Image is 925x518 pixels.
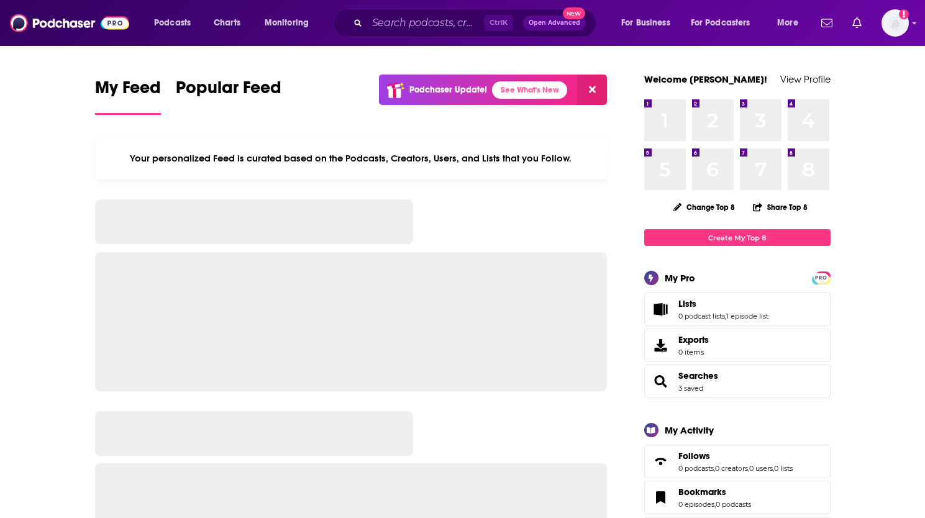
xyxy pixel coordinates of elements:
[678,384,703,393] a: 3 saved
[716,500,751,509] a: 0 podcasts
[814,273,829,283] span: PRO
[773,464,774,473] span: ,
[345,9,608,37] div: Search podcasts, credits, & more...
[621,14,670,32] span: For Business
[847,12,867,34] a: Show notifications dropdown
[563,7,585,19] span: New
[726,312,768,320] a: 1 episode list
[678,450,793,461] a: Follows
[814,273,829,282] a: PRO
[678,348,709,357] span: 0 items
[725,312,726,320] span: ,
[780,73,831,85] a: View Profile
[649,337,673,354] span: Exports
[649,373,673,390] a: Searches
[816,12,837,34] a: Show notifications dropdown
[666,199,743,215] button: Change Top 8
[678,486,726,498] span: Bookmarks
[649,489,673,506] a: Bookmarks
[10,11,129,35] img: Podchaser - Follow, Share and Rate Podcasts
[95,77,161,115] a: My Feed
[95,137,608,179] div: Your personalized Feed is curated based on the Podcasts, Creators, Users, and Lists that you Follow.
[95,77,161,106] span: My Feed
[409,84,487,95] p: Podchaser Update!
[256,13,325,33] button: open menu
[715,464,748,473] a: 0 creators
[683,13,768,33] button: open menu
[678,298,768,309] a: Lists
[484,15,513,31] span: Ctrl K
[752,195,808,219] button: Share Top 8
[678,370,718,381] a: Searches
[882,9,909,37] span: Logged in as WE_Broadcast
[367,13,484,33] input: Search podcasts, credits, & more...
[749,464,773,473] a: 0 users
[644,293,831,326] span: Lists
[665,424,714,436] div: My Activity
[613,13,686,33] button: open menu
[691,14,750,32] span: For Podcasters
[523,16,586,30] button: Open AdvancedNew
[678,464,714,473] a: 0 podcasts
[644,481,831,514] span: Bookmarks
[777,14,798,32] span: More
[154,14,191,32] span: Podcasts
[265,14,309,32] span: Monitoring
[678,312,725,320] a: 0 podcast lists
[176,77,281,106] span: Popular Feed
[644,73,767,85] a: Welcome [PERSON_NAME]!
[748,464,749,473] span: ,
[529,20,580,26] span: Open Advanced
[768,13,814,33] button: open menu
[882,9,909,37] button: Show profile menu
[644,445,831,478] span: Follows
[714,464,715,473] span: ,
[678,486,751,498] a: Bookmarks
[644,329,831,362] a: Exports
[774,464,793,473] a: 0 lists
[214,14,240,32] span: Charts
[714,500,716,509] span: ,
[665,272,695,284] div: My Pro
[678,334,709,345] span: Exports
[206,13,248,33] a: Charts
[649,301,673,318] a: Lists
[678,450,710,461] span: Follows
[492,81,567,99] a: See What's New
[678,500,714,509] a: 0 episodes
[649,453,673,470] a: Follows
[145,13,207,33] button: open menu
[644,229,831,246] a: Create My Top 8
[678,298,696,309] span: Lists
[899,9,909,19] svg: Add a profile image
[882,9,909,37] img: User Profile
[176,77,281,115] a: Popular Feed
[644,365,831,398] span: Searches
